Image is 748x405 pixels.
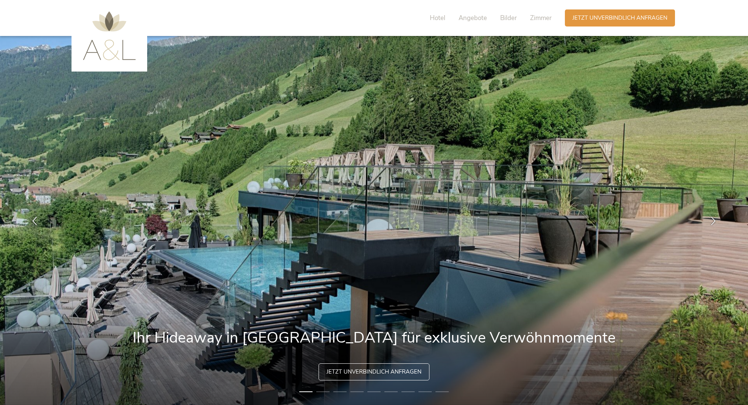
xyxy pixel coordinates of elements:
span: Angebote [459,14,487,22]
span: Zimmer [530,14,552,22]
img: AMONTI & LUNARIS Wellnessresort [83,11,136,60]
span: Jetzt unverbindlich anfragen [327,368,421,376]
span: Jetzt unverbindlich anfragen [572,14,667,22]
span: Hotel [430,14,445,22]
span: Bilder [500,14,517,22]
